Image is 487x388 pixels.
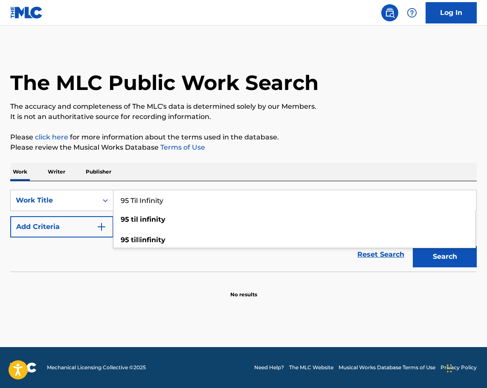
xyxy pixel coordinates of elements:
img: logo [10,362,37,373]
form: Search Form [10,190,477,272]
strong: infinity [140,215,165,223]
a: The MLC Website [289,364,333,371]
p: No results [230,281,257,298]
strong: til [131,215,138,223]
a: Need Help? [254,364,284,371]
h1: The MLC Public Work Search [10,70,319,96]
strong: 95 [121,236,129,244]
a: Terms of Use [159,143,205,151]
img: 9d2ae6d4665cec9f34b9.svg [96,222,107,232]
div: Help [403,4,420,21]
span: Mechanical Licensing Collective © 2025 [47,364,146,371]
a: Musical Works Database Terms of Use [339,364,435,371]
img: search [385,8,395,18]
p: Please review the Musical Works Database [10,142,477,153]
p: Publisher [83,163,114,181]
a: Public Search [381,4,398,21]
strong: 95 [121,215,129,223]
img: MLC Logo [10,6,43,19]
a: Reset Search [353,245,409,264]
a: Privacy Policy [441,364,477,371]
a: click here [35,133,68,141]
p: Work [10,163,30,181]
img: help [407,8,417,18]
p: The accuracy and completeness of The MLC's data is determined solely by our Members. [10,101,477,112]
p: It is not an authoritative source for recording information. [10,112,477,122]
iframe: Chat Widget [444,347,487,388]
strong: infinity [140,236,165,244]
p: Writer [45,163,68,181]
a: Log In [426,2,477,23]
strong: til [131,236,138,244]
p: Please for more information about the terms used in the database. [10,132,477,142]
button: Search [413,246,477,267]
div: Work Title [16,195,93,206]
span: l [138,236,140,244]
div: Drag [447,356,452,381]
button: Add Criteria [10,216,113,237]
